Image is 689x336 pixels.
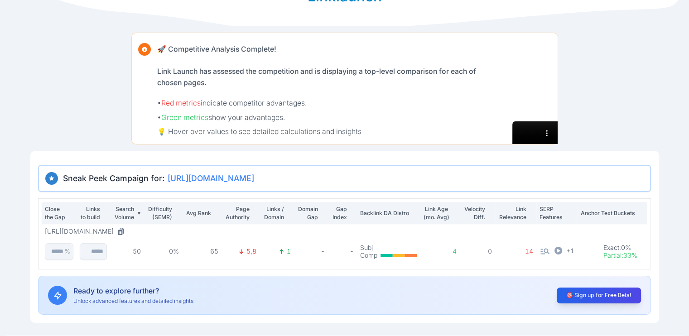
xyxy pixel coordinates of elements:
[73,286,193,297] p: Ready to explore further?
[157,44,276,55] p: 🚀 Competitive Analysis Complete!
[185,247,218,255] p: 65
[64,247,70,255] p: %
[45,227,128,235] button: [URL][DOMAIN_NAME]
[147,247,179,255] p: 0%
[423,205,450,221] p: Link Age (mo. Avg)
[45,172,644,185] h3: Sneak Peek Campaign for:
[225,205,250,221] p: Page Authority
[73,297,193,305] p: Unlock advanced features and detailed insights
[331,205,347,221] p: Gap Index
[423,247,457,255] p: 4
[540,205,574,221] p: SERP Features
[297,205,318,221] p: Domain Gap
[113,247,141,255] p: 50
[463,205,485,221] p: Velocity Diff.
[566,246,574,254] span: + 1
[168,173,254,184] span: [URL][DOMAIN_NAME]
[360,251,377,259] p: Comp
[331,247,354,255] p: -
[603,251,637,259] p: Partial : 33%
[45,205,67,221] p: Close the Gap
[157,112,487,124] p: • show your advantages.
[147,205,172,221] p: Difficulty (SEMR)
[557,288,641,303] button: 🎯 Sign up for Free Beta!
[161,99,201,107] span: Red metrics
[185,209,211,217] p: Avg Rank
[157,98,487,109] p: • indicate competitor advantages.
[80,205,101,221] p: Links to build
[287,247,291,255] p: 1
[581,209,644,217] p: Anchor Text Buckets
[157,126,487,138] p: 💡 Hover over values to see detailed calculations and insights
[263,205,284,221] p: Links / Domain
[246,247,256,255] p: 5,8
[157,66,487,88] p: Link Launch has assessed the competition and is displaying a top-level comparison for each of cho...
[360,244,377,252] p: Subj
[161,113,208,122] span: Green metrics
[463,247,492,255] p: 0
[498,205,526,221] p: Link Relevance
[113,205,134,221] p: Search Volume
[297,247,325,255] p: -
[360,209,417,217] p: Backlink DA Distro
[603,244,637,252] p: Exact : 0%
[498,247,534,255] p: 14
